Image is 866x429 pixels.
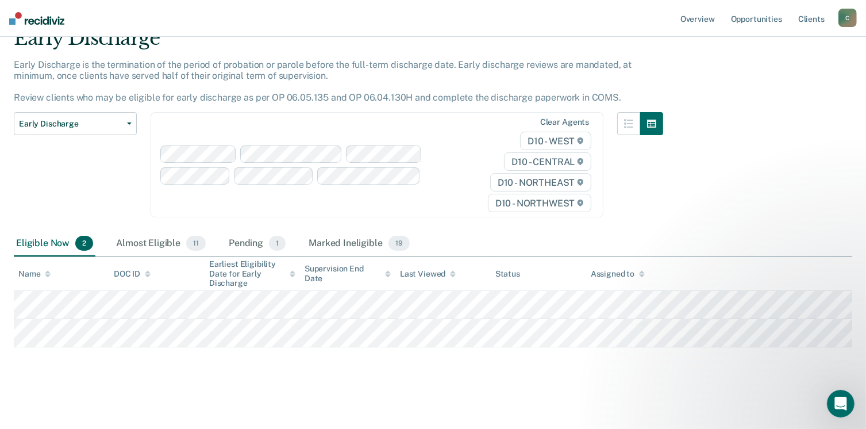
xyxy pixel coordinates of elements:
[488,194,591,212] span: D10 - NORTHWEST
[14,59,632,104] p: Early Discharge is the termination of the period of probation or parole before the full-term disc...
[388,236,410,251] span: 19
[186,236,206,251] span: 11
[520,132,591,150] span: D10 - WEST
[18,269,51,279] div: Name
[269,236,286,251] span: 1
[504,152,591,171] span: D10 - CENTRAL
[838,9,857,27] button: C
[209,259,295,288] div: Earliest Eligibility Date for Early Discharge
[19,119,122,129] span: Early Discharge
[114,269,151,279] div: DOC ID
[490,173,591,191] span: D10 - NORTHEAST
[495,269,520,279] div: Status
[827,390,855,417] iframe: Intercom live chat
[14,26,663,59] div: Early Discharge
[591,269,645,279] div: Assigned to
[400,269,456,279] div: Last Viewed
[14,112,137,135] button: Early Discharge
[226,231,288,256] div: Pending1
[9,12,64,25] img: Recidiviz
[14,231,95,256] div: Eligible Now2
[305,264,391,284] div: Supervision End Date
[306,231,411,256] div: Marked Ineligible19
[75,236,93,251] span: 2
[114,231,208,256] div: Almost Eligible11
[540,117,589,127] div: Clear agents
